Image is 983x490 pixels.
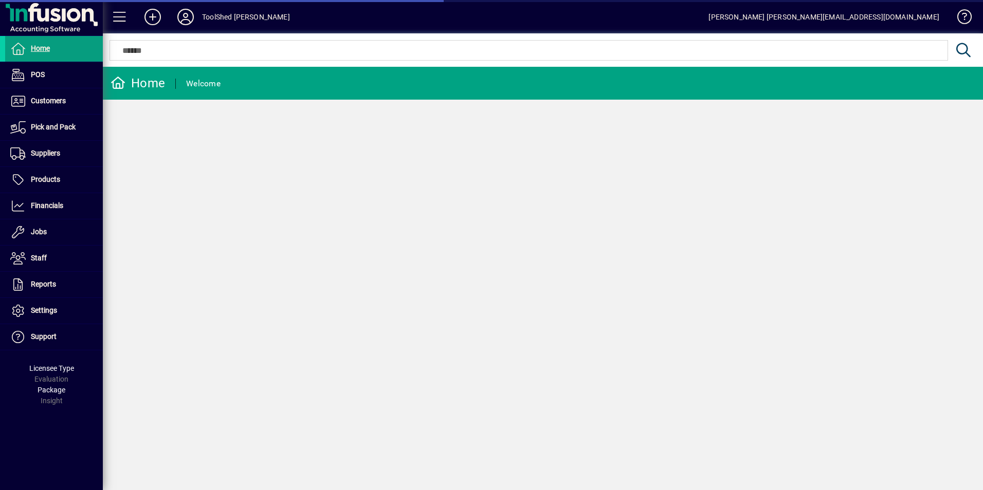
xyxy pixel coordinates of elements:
[31,123,76,131] span: Pick and Pack
[5,272,103,297] a: Reports
[708,9,939,25] div: [PERSON_NAME] [PERSON_NAME][EMAIL_ADDRESS][DOMAIN_NAME]
[5,62,103,88] a: POS
[5,115,103,140] a: Pick and Pack
[5,324,103,350] a: Support
[31,254,47,262] span: Staff
[202,9,290,25] div: ToolShed [PERSON_NAME]
[950,2,970,35] a: Knowledge Base
[31,228,47,236] span: Jobs
[169,8,202,26] button: Profile
[31,149,60,157] span: Suppliers
[5,246,103,271] a: Staff
[31,201,63,210] span: Financials
[5,219,103,245] a: Jobs
[31,280,56,288] span: Reports
[31,70,45,79] span: POS
[5,298,103,324] a: Settings
[5,141,103,166] a: Suppliers
[5,167,103,193] a: Products
[136,8,169,26] button: Add
[111,75,165,91] div: Home
[31,306,57,314] span: Settings
[186,76,221,92] div: Welcome
[31,44,50,52] span: Home
[5,88,103,114] a: Customers
[5,193,103,219] a: Financials
[31,332,57,341] span: Support
[38,386,65,394] span: Package
[29,364,74,372] span: Licensee Type
[31,97,66,105] span: Customers
[31,175,60,183] span: Products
